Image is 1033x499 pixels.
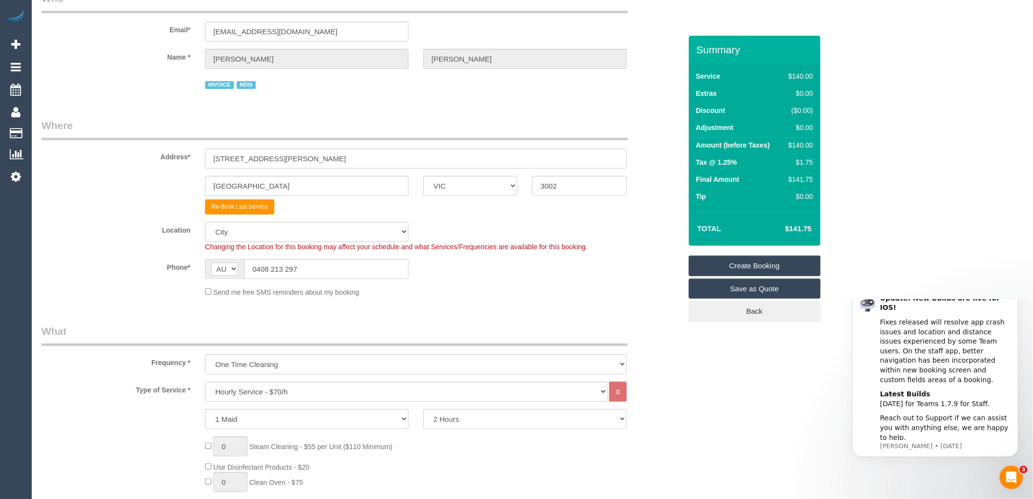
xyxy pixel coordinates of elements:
[205,243,587,251] span: Changing the Location for this booking may affect your schedule and what Services/Frequencies are...
[696,140,770,150] label: Amount (before Taxes)
[838,299,1033,473] iframe: Intercom notifications message
[249,443,393,451] span: Steam Cleaning - $55 per Unit ($110 Minimum)
[785,192,813,201] div: $0.00
[785,88,813,98] div: $0.00
[785,157,813,167] div: $1.75
[1020,466,1028,474] span: 3
[785,106,813,115] div: ($0.00)
[205,22,409,42] input: Email*
[34,259,198,272] label: Phone*
[34,149,198,162] label: Address*
[213,288,359,296] span: Send me free SMS reminders about my booking
[205,49,409,69] input: First Name*
[42,19,173,86] div: Fixes released will resolve app crash issues and location and distance issues experienced by some...
[6,10,25,23] img: Automaid Logo
[785,71,813,81] div: $140.00
[785,140,813,150] div: $140.00
[785,123,813,132] div: $0.00
[689,256,821,276] a: Create Booking
[689,279,821,299] a: Save as Quote
[42,143,173,152] p: Message from Ellie, sent 1d ago
[689,301,821,322] a: Back
[205,81,233,89] span: INVOICE
[42,114,173,143] div: Reach out to Support if we can assist you with anything else, we are happy to help.
[205,176,409,196] input: Suburb*
[34,354,198,368] label: Frequency *
[696,123,734,132] label: Adjustment
[696,106,725,115] label: Discount
[698,224,722,233] strong: Total
[42,91,93,99] b: Latest Builds
[34,382,198,395] label: Type of Service *
[249,478,303,486] span: Clean Oven - $75
[213,463,310,471] span: Use Disinfectant Products - $20
[423,49,627,69] input: Last Name*
[41,118,628,140] legend: Where
[34,49,198,62] label: Name *
[696,192,706,201] label: Tip
[696,71,721,81] label: Service
[34,22,198,35] label: Email*
[244,259,409,279] input: Phone*
[41,324,628,346] legend: What
[785,174,813,184] div: $141.75
[696,157,737,167] label: Tax @ 1.25%
[42,90,173,109] div: [DATE] for Teams 1.7.9 for Staff.
[532,176,626,196] input: Post Code*
[1000,466,1023,489] iframe: Intercom live chat
[696,88,717,98] label: Extras
[34,222,198,235] label: Location
[205,199,274,215] button: Re-Book Last Service
[756,225,811,233] h4: $141.75
[696,174,740,184] label: Final Amount
[697,44,816,55] h3: Summary
[237,81,256,89] span: NDIS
